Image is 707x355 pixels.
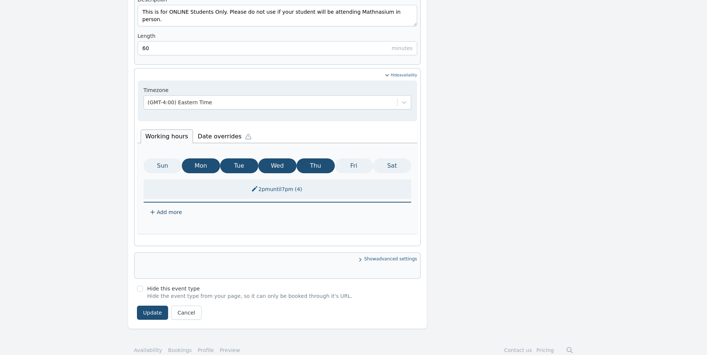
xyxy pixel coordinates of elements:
span: ( 4 ) [293,186,304,192]
a: Contact us [504,347,532,353]
label: Hide this event type [147,286,200,292]
a: Preview [220,347,240,353]
button: Wed [258,158,297,173]
button: Thu [297,158,335,173]
a: Availability [134,346,162,354]
button: Fri [335,158,373,173]
button: 2pmuntil7pm(4) [246,183,308,196]
a: Pricing [536,347,554,353]
label: Length [138,32,417,40]
input: 15 [138,41,417,55]
a: Cancel [171,306,201,320]
button: Sat [373,158,411,173]
button: Sun [144,158,182,173]
textarea: This is for ONLINE Students Only. Please do not use if your student will be attending Mathnasium ... [138,5,417,26]
a: Profile [198,346,214,354]
span: Show advanced settings [138,256,417,263]
button: Update [137,306,168,320]
span: Hide availaility [391,72,417,79]
a: Bookings [168,346,192,354]
li: Date overrides [193,128,260,143]
label: Timezone [144,86,411,94]
li: Working hours [141,129,193,143]
button: Tue [220,158,258,173]
span: Add more [157,208,182,216]
p: Hide the event type from your page, so it can only be booked through it's URL. [147,292,353,300]
button: Mon [182,158,220,173]
div: minutes [392,41,417,55]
